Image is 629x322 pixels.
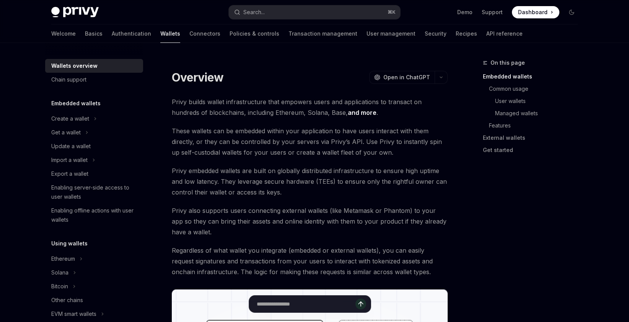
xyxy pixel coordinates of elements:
a: Dashboard [512,6,559,18]
span: Regardless of what wallet you integrate (embedded or external wallets), you can easily request si... [172,245,448,277]
a: Enabling offline actions with user wallets [45,204,143,227]
a: Update a wallet [45,139,143,153]
a: Support [482,8,503,16]
a: Policies & controls [230,25,279,43]
div: Other chains [51,296,83,305]
a: Wallets [160,25,180,43]
div: Solana [51,268,68,277]
a: Chain support [45,73,143,87]
h5: Embedded wallets [51,99,101,108]
span: Open in ChatGPT [383,74,430,81]
button: Search...⌘K [229,5,400,19]
a: Managed wallets [495,107,584,119]
div: Chain support [51,75,86,84]
a: User wallets [495,95,584,107]
img: dark logo [51,7,99,18]
a: Basics [85,25,103,43]
a: Enabling server-side access to user wallets [45,181,143,204]
a: Welcome [51,25,76,43]
a: Transaction management [288,25,357,43]
span: Privy embedded wallets are built on globally distributed infrastructure to ensure high uptime and... [172,165,448,198]
div: Search... [243,8,265,17]
span: On this page [490,58,525,67]
h5: Using wallets [51,239,88,248]
button: Send message [355,299,366,309]
button: Toggle dark mode [565,6,578,18]
div: Enabling server-side access to user wallets [51,183,139,201]
span: Privy builds wallet infrastructure that empowers users and applications to transact on hundreds o... [172,96,448,118]
a: Features [489,119,584,132]
a: Authentication [112,25,151,43]
a: Common usage [489,83,584,95]
span: Privy also supports users connecting external wallets (like Metamask or Phantom) to your app so t... [172,205,448,237]
a: Demo [457,8,473,16]
a: Embedded wallets [483,70,584,83]
div: Import a wallet [51,155,88,165]
a: and more [348,109,376,117]
div: Create a wallet [51,114,89,123]
a: Export a wallet [45,167,143,181]
a: External wallets [483,132,584,144]
h1: Overview [172,70,223,84]
span: Dashboard [518,8,548,16]
div: Ethereum [51,254,75,263]
span: These wallets can be embedded within your application to have users interact with them directly, ... [172,126,448,158]
a: Security [425,25,446,43]
a: Connectors [189,25,220,43]
div: Update a wallet [51,142,91,151]
a: Other chains [45,293,143,307]
a: Get started [483,144,584,156]
div: Get a wallet [51,128,81,137]
a: Recipes [456,25,477,43]
a: API reference [486,25,523,43]
div: Bitcoin [51,282,68,291]
span: ⌘ K [388,9,396,15]
div: Export a wallet [51,169,88,178]
div: Wallets overview [51,61,98,70]
a: Wallets overview [45,59,143,73]
button: Open in ChatGPT [369,71,435,84]
div: EVM smart wallets [51,309,96,319]
div: Enabling offline actions with user wallets [51,206,139,224]
a: User management [367,25,416,43]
